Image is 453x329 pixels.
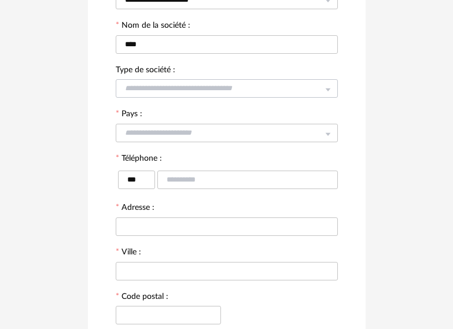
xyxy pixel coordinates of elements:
[116,293,168,303] label: Code postal :
[116,66,175,76] label: Type de société :
[116,154,162,165] label: Téléphone :
[116,204,154,214] label: Adresse :
[116,110,142,120] label: Pays :
[116,248,141,258] label: Ville :
[116,21,190,32] label: Nom de la société :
